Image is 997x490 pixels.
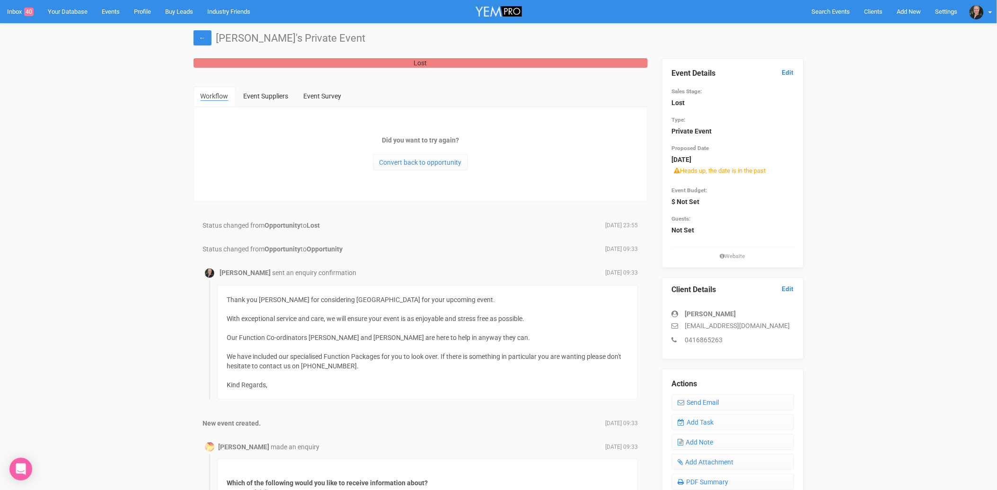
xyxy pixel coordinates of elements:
[9,458,32,481] div: Open Intercom Messenger
[194,58,648,68] div: Lost
[672,226,695,234] strong: Not Set
[672,321,794,330] p: [EMAIL_ADDRESS][DOMAIN_NAME]
[672,252,794,260] small: Website
[205,442,214,452] img: Profile Image
[606,269,638,277] span: [DATE] 09:33
[897,8,921,15] span: Add New
[194,30,212,45] a: ←
[265,245,301,253] strong: Opportunity
[672,454,794,470] a: Add Attachment
[672,414,794,430] a: Add Task
[672,215,691,222] small: Guests:
[672,198,700,205] strong: $ Not Set
[219,443,270,451] strong: [PERSON_NAME]
[606,443,638,451] span: [DATE] 09:33
[672,145,709,151] small: Proposed Date
[203,419,261,427] strong: New event created.
[606,222,638,230] span: [DATE] 23:55
[24,8,34,16] span: 40
[373,154,468,170] a: Convert back to opportunity
[672,434,794,450] a: Add Note
[307,222,320,229] strong: Lost
[237,87,296,106] a: Event Suppliers
[672,156,692,163] strong: [DATE]
[265,222,301,229] strong: Opportunity
[194,87,236,107] a: Workflow
[606,245,638,253] span: [DATE] 09:33
[203,245,343,253] span: Status changed from to
[782,285,794,294] a: Edit
[217,285,638,400] div: Thank you [PERSON_NAME] for considering [GEOGRAPHIC_DATA] for your upcoming event. With exception...
[782,68,794,77] a: Edit
[194,33,804,44] h1: [PERSON_NAME]'s Private Event
[205,268,214,278] img: open-uri20250213-2-1m688p0
[672,99,685,107] strong: Lost
[271,443,320,451] span: made an enquiry
[220,269,271,276] strong: [PERSON_NAME]
[307,245,343,253] strong: Opportunity
[812,8,850,15] span: Search Events
[297,87,349,106] a: Event Survey
[672,187,707,194] small: Event Budget:
[685,310,736,318] strong: [PERSON_NAME]
[672,127,712,135] strong: Private Event
[970,5,984,19] img: open-uri20250213-2-1m688p0
[227,479,428,487] strong: Which of the following would you like to receive information about?
[672,379,794,390] legend: Actions
[865,8,883,15] span: Clients
[672,335,794,345] p: 0416865263
[672,68,794,79] legend: Event Details
[672,88,702,95] small: Sales Stage:
[203,222,320,229] span: Status changed from to
[672,164,768,178] span: Heads up, the date is in the past
[672,116,686,123] small: Type:
[672,474,794,490] a: PDF Summary
[672,285,794,295] legend: Client Details
[273,269,357,276] span: sent an enquiry confirmation
[382,136,459,144] strong: Did you want to try again?
[606,419,638,428] span: [DATE] 09:33
[672,394,794,410] a: Send Email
